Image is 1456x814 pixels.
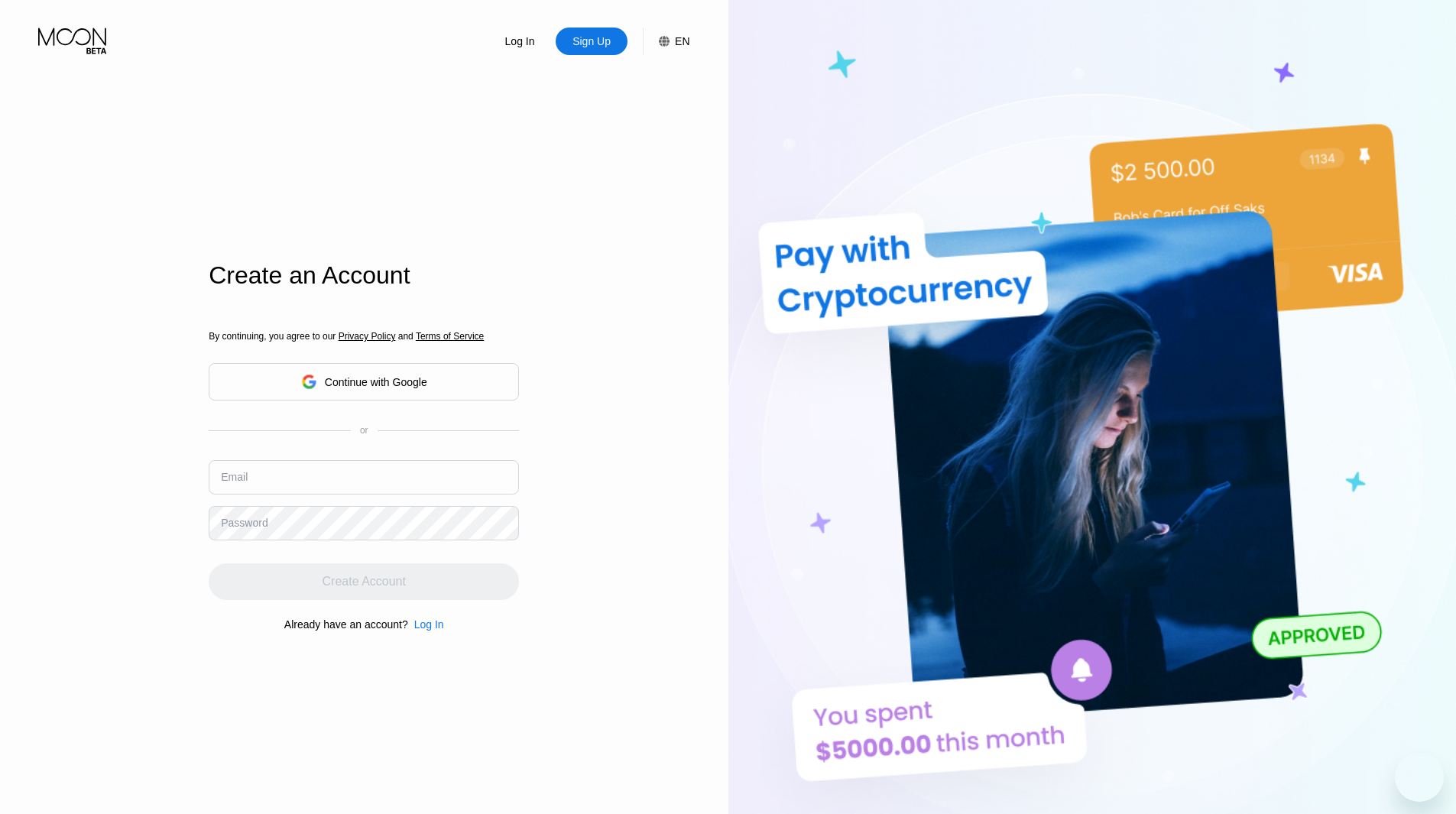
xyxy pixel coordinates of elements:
[414,618,444,631] div: Log In
[556,28,627,55] div: Sign Up
[209,261,519,290] div: Create an Account
[339,331,396,342] span: Privacy Policy
[408,618,444,631] div: Log In
[504,34,537,49] div: Log In
[221,517,268,529] div: Password
[1395,753,1444,802] iframe: Button to launch messaging window
[484,28,556,55] div: Log In
[284,618,408,631] div: Already have an account?
[395,331,416,342] span: and
[360,425,368,436] div: or
[209,363,519,401] div: Continue with Google
[643,28,689,55] div: EN
[209,331,519,342] div: By continuing, you agree to our
[221,471,248,483] div: Email
[325,376,427,388] div: Continue with Google
[571,34,612,49] div: Sign Up
[675,35,689,47] div: EN
[416,331,484,342] span: Terms of Service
